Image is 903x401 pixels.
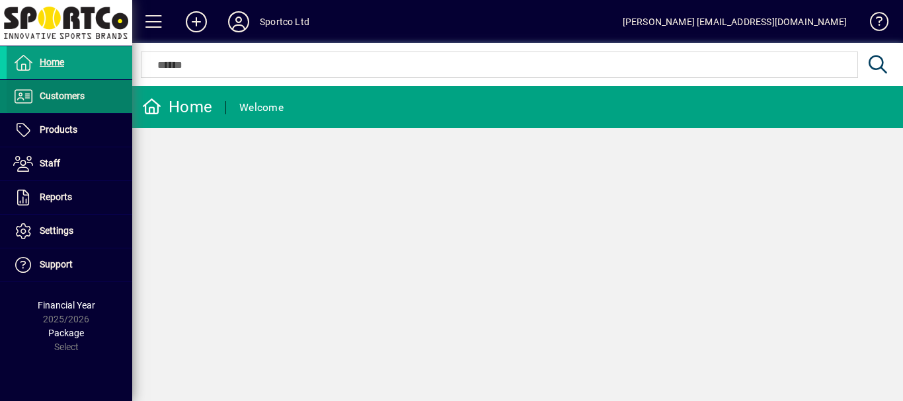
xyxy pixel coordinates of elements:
span: Settings [40,225,73,236]
a: Products [7,114,132,147]
button: Add [175,10,217,34]
a: Staff [7,147,132,180]
a: Knowledge Base [860,3,886,46]
span: Staff [40,158,60,168]
span: Package [48,328,84,338]
span: Support [40,259,73,270]
div: Welcome [239,97,284,118]
div: [PERSON_NAME] [EMAIL_ADDRESS][DOMAIN_NAME] [623,11,847,32]
span: Products [40,124,77,135]
a: Reports [7,181,132,214]
a: Customers [7,80,132,113]
div: Sportco Ltd [260,11,309,32]
a: Settings [7,215,132,248]
div: Home [142,96,212,118]
button: Profile [217,10,260,34]
span: Customers [40,91,85,101]
span: Reports [40,192,72,202]
a: Support [7,248,132,281]
span: Home [40,57,64,67]
span: Financial Year [38,300,95,310]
